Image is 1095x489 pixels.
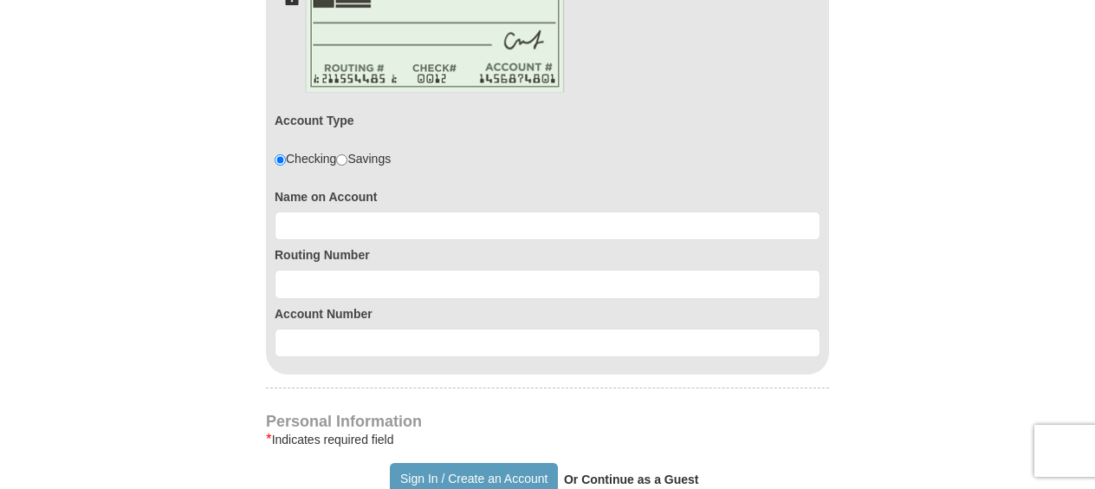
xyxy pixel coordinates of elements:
label: Name on Account [275,188,820,205]
label: Routing Number [275,246,820,264]
label: Account Number [275,305,820,323]
div: Checking Savings [275,150,391,167]
strong: Or Continue as a Guest [564,473,699,486]
h4: Personal Information [266,414,829,428]
div: Indicates required field [266,429,829,450]
label: Account Type [275,112,354,129]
